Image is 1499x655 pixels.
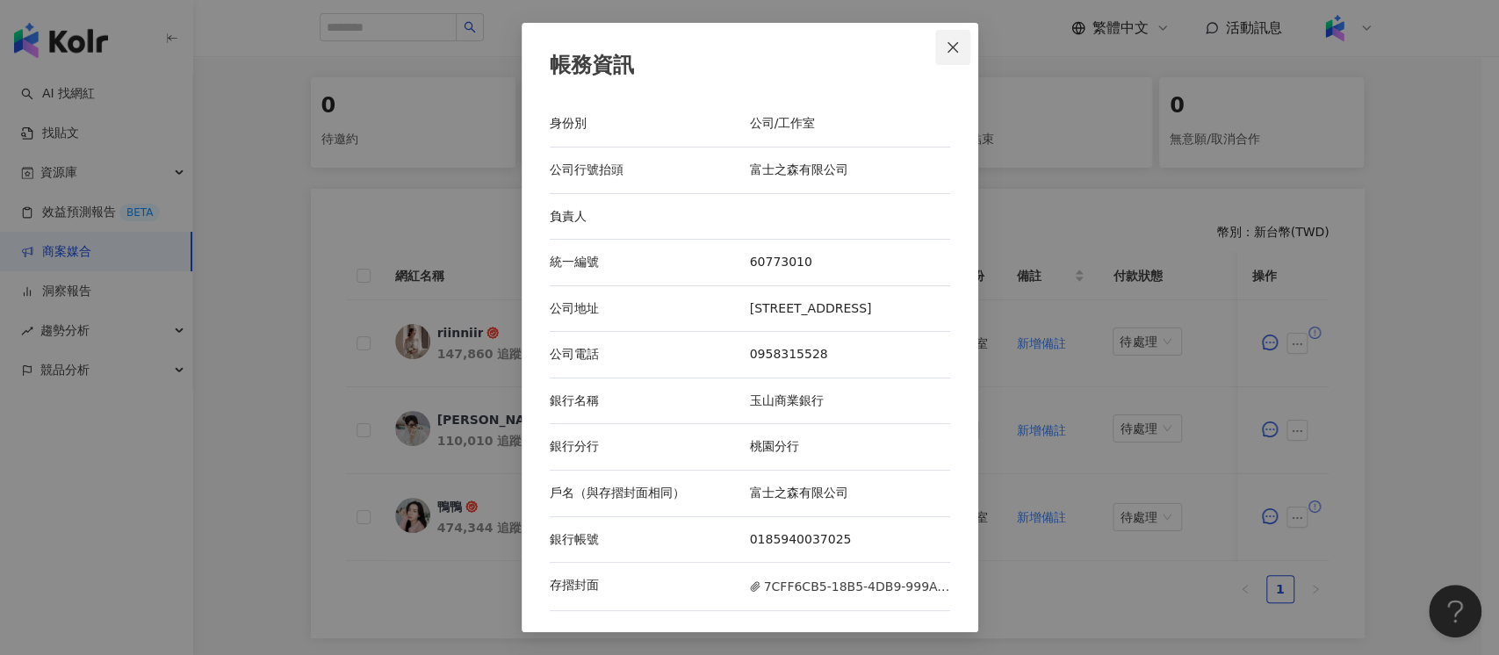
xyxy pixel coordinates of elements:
[750,577,950,596] span: 7CFF6CB5-18B5-4DB9-999A-140879281448.jpeg
[750,254,950,271] div: 60773010
[750,438,950,456] div: 桃園分行
[550,300,750,318] div: 公司地址
[550,531,750,549] div: 銀行帳號
[550,346,750,363] div: 公司電話
[750,485,950,502] div: 富士之森有限公司
[550,392,750,410] div: 銀行名稱
[750,300,950,318] div: [STREET_ADDRESS]
[946,40,960,54] span: close
[550,254,750,271] div: 統一編號
[550,115,750,133] div: 身份別
[750,162,950,179] div: 富士之森有限公司
[750,115,950,133] div: 公司/工作室
[550,577,750,596] div: 存摺封面
[550,438,750,456] div: 銀行分行
[750,346,950,363] div: 0958315528
[550,208,750,226] div: 負責人
[935,30,970,65] button: Close
[550,51,950,81] div: 帳務資訊
[750,392,950,410] div: 玉山商業銀行
[550,162,750,179] div: 公司行號抬頭
[750,531,950,549] div: 0185940037025
[550,485,750,502] div: 戶名（與存摺封面相同）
